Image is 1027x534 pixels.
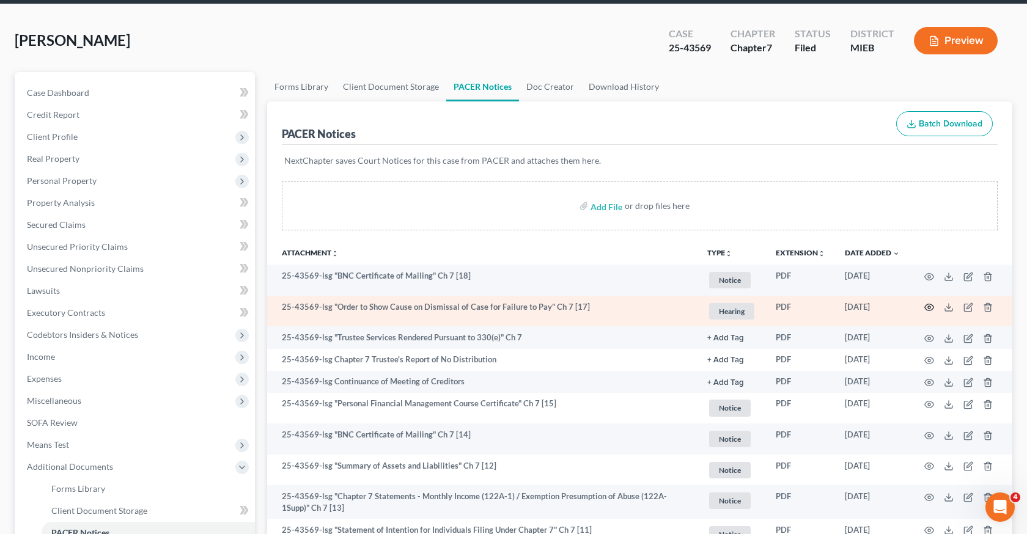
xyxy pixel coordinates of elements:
[893,250,900,257] i: expand_more
[766,485,835,519] td: PDF
[709,462,751,478] span: Notice
[331,250,339,257] i: unfold_more
[519,72,581,101] a: Doc Creator
[27,109,79,120] span: Credit Report
[27,439,69,450] span: Means Test
[795,41,831,55] div: Filed
[27,153,79,164] span: Real Property
[709,303,754,320] span: Hearing
[731,27,775,41] div: Chapter
[1010,492,1020,502] span: 4
[17,280,255,302] a: Lawsuits
[850,41,894,55] div: MIEB
[17,104,255,126] a: Credit Report
[707,398,756,418] a: Notice
[15,31,130,49] span: [PERSON_NAME]
[707,332,756,343] a: + Add Tag
[707,491,756,511] a: Notice
[27,175,97,186] span: Personal Property
[835,393,910,424] td: [DATE]
[766,455,835,486] td: PDF
[17,236,255,258] a: Unsecured Priority Claims
[766,265,835,296] td: PDF
[731,41,775,55] div: Chapter
[282,248,339,257] a: Attachmentunfold_more
[766,349,835,371] td: PDF
[27,197,95,208] span: Property Analysis
[27,395,81,406] span: Miscellaneous
[835,265,910,296] td: [DATE]
[835,423,910,455] td: [DATE]
[707,301,756,321] a: Hearing
[17,82,255,104] a: Case Dashboard
[51,505,147,516] span: Client Document Storage
[709,492,751,509] span: Notice
[284,155,995,167] p: NextChapter saves Court Notices for this case from PACER and attaches them here.
[835,455,910,486] td: [DATE]
[267,349,698,371] td: 25-43569-lsg Chapter 7 Trustee's Report of No Distribution
[707,376,756,387] a: + Add Tag
[776,248,825,257] a: Extensionunfold_more
[27,307,105,318] span: Executory Contracts
[766,326,835,348] td: PDF
[27,373,62,384] span: Expenses
[267,393,698,424] td: 25-43569-lsg "Personal Financial Management Course Certificate" Ch 7 [15]
[850,27,894,41] div: District
[17,258,255,280] a: Unsecured Nonpriority Claims
[709,400,751,416] span: Notice
[766,423,835,455] td: PDF
[446,72,519,101] a: PACER Notices
[845,248,900,257] a: Date Added expand_more
[707,354,756,365] a: + Add Tag
[51,483,105,494] span: Forms Library
[896,111,993,137] button: Batch Download
[709,431,751,447] span: Notice
[835,371,910,393] td: [DATE]
[27,241,128,252] span: Unsecured Priority Claims
[27,131,78,142] span: Client Profile
[835,349,910,371] td: [DATE]
[267,455,698,486] td: 25-43569-lsg "Summary of Assets and Liabilities" Ch 7 [12]
[914,27,998,54] button: Preview
[17,214,255,236] a: Secured Claims
[267,296,698,327] td: 25-43569-lsg "Order to Show Cause on Dismissal of Case for Failure to Pay" Ch 7 [17]
[27,87,89,98] span: Case Dashboard
[27,329,138,340] span: Codebtors Insiders & Notices
[336,72,446,101] a: Client Document Storage
[919,119,982,129] span: Batch Download
[42,478,255,500] a: Forms Library
[17,302,255,324] a: Executory Contracts
[835,485,910,519] td: [DATE]
[267,72,336,101] a: Forms Library
[835,326,910,348] td: [DATE]
[707,460,756,480] a: Notice
[17,412,255,434] a: SOFA Review
[17,192,255,214] a: Property Analysis
[725,250,732,257] i: unfold_more
[27,219,86,230] span: Secured Claims
[709,272,751,288] span: Notice
[707,249,732,257] button: TYPEunfold_more
[707,356,744,364] button: + Add Tag
[669,27,711,41] div: Case
[27,461,113,472] span: Additional Documents
[767,42,772,53] span: 7
[267,265,698,296] td: 25-43569-lsg "BNC Certificate of Mailing" Ch 7 [18]
[818,250,825,257] i: unfold_more
[707,334,744,342] button: + Add Tag
[42,500,255,522] a: Client Document Storage
[267,423,698,455] td: 25-43569-lsg "BNC Certificate of Mailing" Ch 7 [14]
[282,126,356,141] div: PACER Notices
[707,429,756,449] a: Notice
[267,371,698,393] td: 25-43569-lsg Continuance of Meeting of Creditors
[766,296,835,327] td: PDF
[766,371,835,393] td: PDF
[27,417,78,428] span: SOFA Review
[835,296,910,327] td: [DATE]
[707,270,756,290] a: Notice
[27,351,55,362] span: Income
[669,41,711,55] div: 25-43569
[625,200,690,212] div: or drop files here
[27,285,60,296] span: Lawsuits
[707,379,744,387] button: + Add Tag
